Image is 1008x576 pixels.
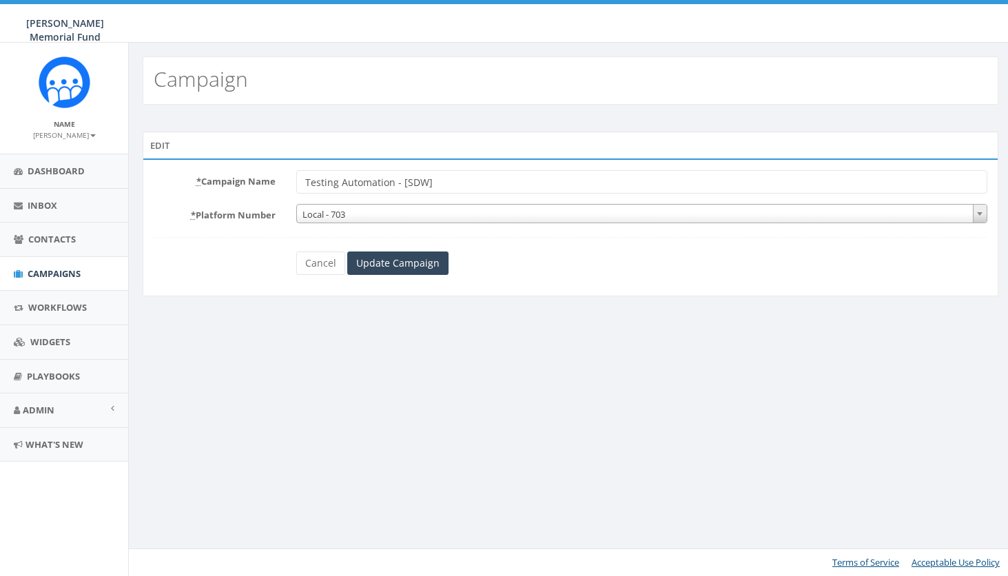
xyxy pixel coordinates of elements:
label: Platform Number [143,204,286,222]
small: [PERSON_NAME] [33,130,96,140]
abbr: required [196,175,201,187]
abbr: required [191,209,196,221]
span: Contacts [28,233,76,245]
span: Local - 703 [297,205,987,224]
span: Admin [23,404,54,416]
h2: Campaign [154,68,248,90]
input: Update Campaign [347,251,449,275]
span: Campaigns [28,267,81,280]
span: What's New [25,438,83,451]
span: Playbooks [27,370,80,382]
a: [PERSON_NAME] [33,128,96,141]
a: Terms of Service [832,556,899,568]
img: Rally_Corp_Icon.png [39,56,90,108]
span: Widgets [30,336,70,348]
div: Edit [143,132,998,159]
small: Name [54,119,75,129]
label: Campaign Name [143,170,286,188]
span: Dashboard [28,165,85,177]
span: Workflows [28,301,87,313]
span: [PERSON_NAME] Memorial Fund [26,17,104,43]
span: Local - 703 [296,204,987,223]
a: Cancel [296,251,345,275]
input: Enter Campaign Name [296,170,987,194]
span: Inbox [28,199,57,212]
a: Acceptable Use Policy [912,556,1000,568]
